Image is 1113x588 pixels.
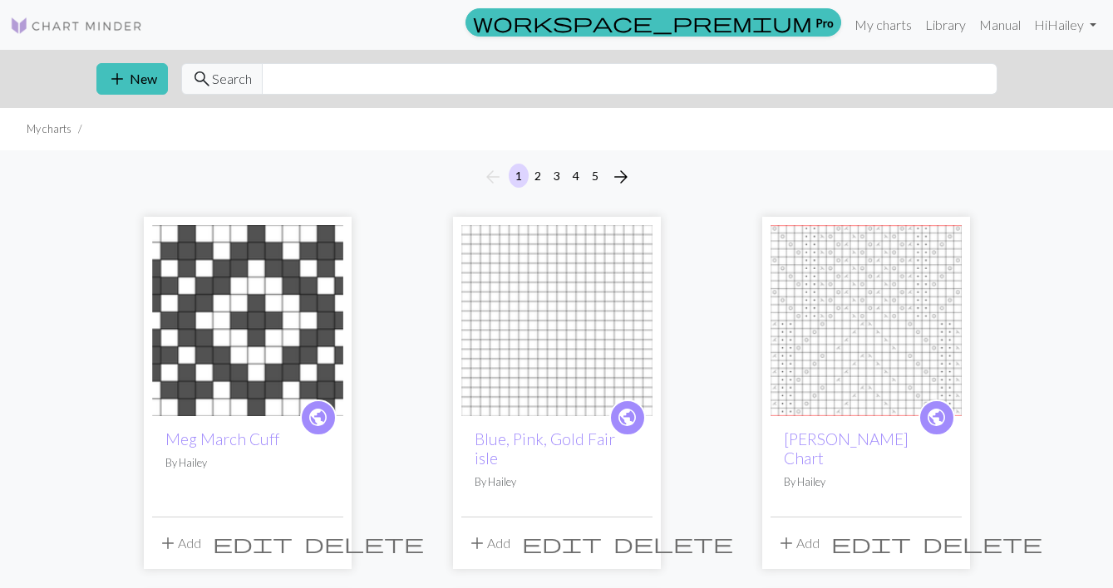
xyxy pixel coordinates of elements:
span: delete [304,532,424,555]
button: Add [771,527,825,559]
p: By Hailey [784,474,948,490]
a: public [609,399,646,436]
a: Library [918,8,973,42]
button: 1 [509,164,529,188]
a: public [918,399,955,436]
a: Blue, Pink, Gold Fair isle [461,311,653,326]
p: By Hailey [475,474,639,490]
button: Edit [516,527,608,559]
span: delete [613,532,733,555]
button: 2 [528,164,548,188]
span: add [158,532,178,555]
img: Rosamund Lace Chart [771,225,962,416]
a: HiHailey [1027,8,1103,42]
i: Edit [831,533,911,553]
img: Meg March Cuff [152,225,343,416]
span: public [926,404,947,430]
button: Edit [825,527,917,559]
button: Next [604,164,638,190]
img: Logo [10,16,143,36]
a: Meg March Cuff [165,429,279,448]
i: Edit [522,533,602,553]
p: By Hailey [165,455,330,471]
button: New [96,63,168,95]
a: Meg March Cuff [152,311,343,326]
i: public [926,401,947,434]
span: edit [522,532,602,555]
a: Pro [465,8,841,37]
span: Search [212,69,252,89]
button: Delete [917,527,1048,559]
button: 4 [566,164,586,188]
span: arrow_forward [611,165,631,189]
span: public [308,404,328,430]
span: add [776,532,796,555]
button: Edit [207,527,298,559]
i: public [617,401,638,434]
i: Next [611,167,631,187]
span: workspace_premium [473,11,812,34]
a: public [300,399,337,436]
button: Delete [608,527,739,559]
button: Delete [298,527,430,559]
span: edit [831,532,911,555]
a: My charts [848,8,918,42]
a: Rosamund Lace Chart [771,311,962,326]
a: Blue, Pink, Gold Fair isle [475,429,615,468]
li: My charts [27,121,71,137]
button: Add [461,527,516,559]
img: Blue, Pink, Gold Fair isle [461,225,653,416]
span: add [467,532,487,555]
i: public [308,401,328,434]
span: edit [213,532,293,555]
span: search [192,67,212,91]
button: Add [152,527,207,559]
button: 3 [547,164,567,188]
span: public [617,404,638,430]
a: [PERSON_NAME] Chart [784,429,909,468]
span: delete [923,532,1042,555]
nav: Page navigation [476,164,638,190]
a: Manual [973,8,1027,42]
i: Edit [213,533,293,553]
button: 5 [585,164,605,188]
span: add [107,67,127,91]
